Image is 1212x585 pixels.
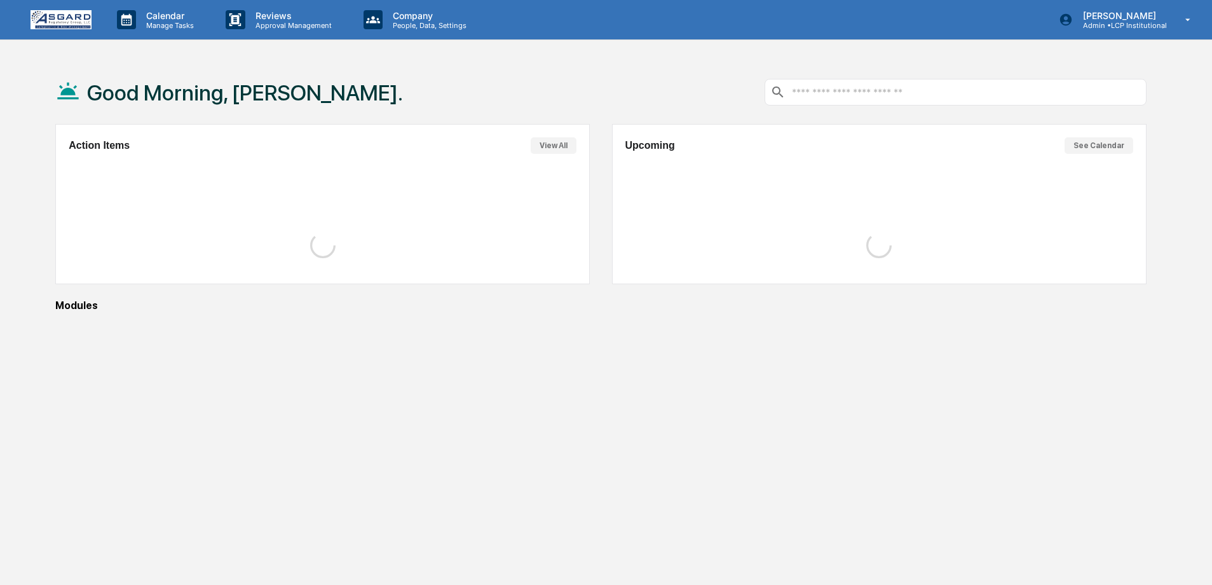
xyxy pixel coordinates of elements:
img: logo [31,10,92,29]
button: View All [531,137,576,154]
p: Admin • LCP Institutional [1073,21,1167,30]
p: Approval Management [245,21,338,30]
p: People, Data, Settings [383,21,473,30]
p: Reviews [245,10,338,21]
p: [PERSON_NAME] [1073,10,1167,21]
p: Calendar [136,10,200,21]
button: See Calendar [1065,137,1133,154]
p: Manage Tasks [136,21,200,30]
h1: Good Morning, [PERSON_NAME]. [87,80,403,106]
h2: Action Items [69,140,130,151]
div: Modules [55,299,1146,312]
p: Company [383,10,473,21]
h2: Upcoming [625,140,675,151]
